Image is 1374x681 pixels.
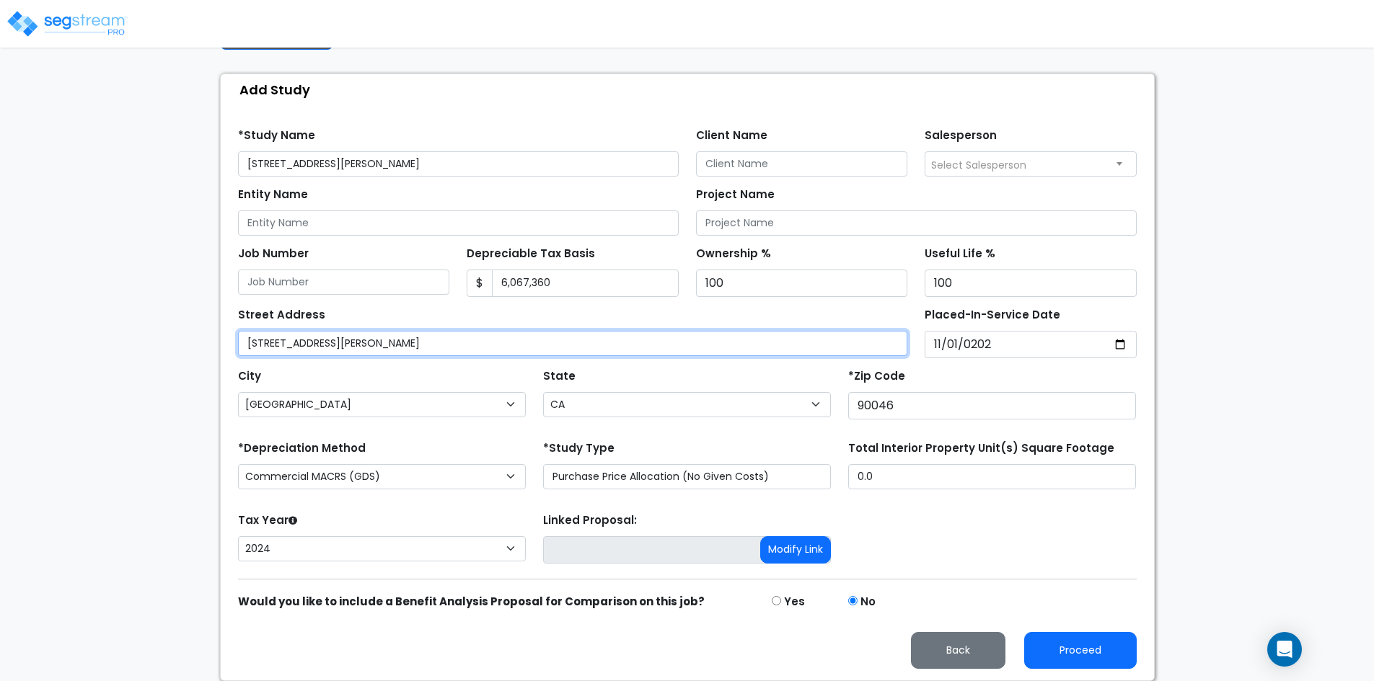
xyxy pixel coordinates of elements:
label: *Depreciation Method [238,440,366,457]
label: No [860,594,876,610]
label: Entity Name [238,187,308,203]
label: Ownership % [696,246,771,262]
input: Useful Life % [925,270,1137,297]
label: Salesperson [925,128,997,144]
label: *Zip Code [848,368,905,385]
img: logo_pro_r.png [6,9,128,38]
label: Tax Year [238,512,297,529]
label: *Study Type [543,440,615,457]
input: 0.00 [492,270,679,297]
div: Add Study [228,74,1154,105]
label: Client Name [696,128,767,144]
label: Depreciable Tax Basis [467,246,595,262]
label: Yes [784,594,805,610]
label: Linked Proposal: [543,512,637,529]
label: Street Address [238,307,325,324]
label: *Study Name [238,128,315,144]
input: Entity Name [238,210,679,236]
span: Select Salesperson [931,158,1026,172]
label: Project Name [696,187,775,203]
strong: Would you like to include a Benefit Analysis Proposal for Comparison on this job? [238,594,705,609]
button: Back [911,632,1005,669]
input: Ownership % [696,270,908,297]
label: Job Number [238,246,309,262]
input: Job Number [238,270,450,295]
input: Project Name [696,210,1137,236]
button: Modify Link [760,536,831,564]
label: Total Interior Property Unit(s) Square Footage [848,440,1114,457]
label: Placed-In-Service Date [925,307,1060,324]
button: Proceed [1024,632,1137,669]
input: Street Address [238,331,908,356]
span: $ [467,270,493,297]
label: City [238,368,261,385]
input: Study Name [238,151,679,177]
input: Zip Code [848,392,1136,419]
input: total square foot [848,464,1136,489]
label: Useful Life % [925,246,995,262]
input: Client Name [696,151,908,177]
label: State [543,368,576,385]
div: Open Intercom Messenger [1267,632,1302,667]
a: Back [899,640,1017,658]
